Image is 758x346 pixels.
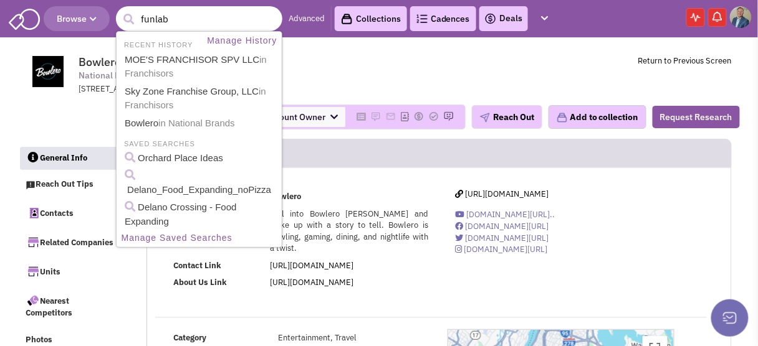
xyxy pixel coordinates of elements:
[557,112,568,123] img: icon-collection-lavender.png
[341,13,353,25] img: icon-collection-lavender-black.svg
[19,258,120,284] a: Units
[270,191,301,202] b: Bowlero
[118,136,281,149] li: SAVED SEARCHES
[386,111,396,121] img: Please add to your accounts
[549,105,646,129] button: Add to collection
[173,332,206,343] b: Category
[480,113,490,123] img: plane.png
[444,111,454,121] img: Please add to your accounts
[466,189,549,199] span: [URL][DOMAIN_NAME]
[276,329,431,346] td: Entertainment, Travel
[429,111,439,121] img: Please add to your accounts
[456,233,549,243] a: [DOMAIN_NAME][URL]
[118,230,281,246] a: Manage Saved Searches
[456,189,549,199] a: [URL][DOMAIN_NAME]
[289,13,325,25] a: Advanced
[638,55,732,66] a: Return to Previous Screen
[270,260,353,271] a: [URL][DOMAIN_NAME]
[19,229,120,255] a: Related Companies
[79,83,404,95] div: [STREET_ADDRESS][US_STATE]
[173,277,227,288] b: About Us Link
[257,107,345,127] span: Account Owner
[116,6,282,31] input: Search
[158,118,235,128] span: in National Brands
[730,6,752,28] img: Brian Merz
[270,208,428,254] span: Roll into Bowlero [PERSON_NAME] and wake up with a story to tell. Bowlero is bowling, gaming, din...
[121,115,280,132] a: Bowleroin National Brands
[456,209,555,220] a: [DOMAIN_NAME][URL]..
[121,199,280,230] a: Delano Crossing - Food Expanding
[414,111,424,121] img: Please add to your accounts
[371,111,381,121] img: Please add to your accounts
[26,56,70,87] img: www.bowlero.com
[456,244,548,255] a: [DOMAIN_NAME][URL]
[19,173,120,197] a: Reach Out Tips
[121,150,280,167] a: Orchard Place Ideas
[335,6,407,31] a: Collections
[204,33,281,49] a: Manage History
[410,6,476,31] a: Cadences
[466,221,549,231] span: [DOMAIN_NAME][URL]
[484,11,523,26] a: Deals
[121,52,280,82] a: MOE'S FRANCHISOR SPV LLCin Franchisors
[270,277,353,288] a: [URL][DOMAIN_NAME]
[472,105,542,129] button: Reach Out
[121,83,280,114] a: Sky Zone Franchise Group, LLCin Franchisors
[466,233,549,243] span: [DOMAIN_NAME][URL]
[653,106,740,128] button: Request Research
[484,11,497,26] img: icon-deals.svg
[118,37,196,50] li: RECENT HISTORY
[467,209,555,220] span: [DOMAIN_NAME][URL]..
[20,147,121,171] a: General Info
[79,69,138,82] span: National Brand
[173,260,221,271] b: Contact Link
[121,167,280,198] a: Delano_Food_Expanding_noPizza
[57,13,97,24] span: Browse
[44,6,110,31] button: Browse
[79,55,121,69] span: Bowlero
[19,288,120,325] a: Nearest Competitors
[464,244,548,255] span: [DOMAIN_NAME][URL]
[416,14,428,23] img: Cadences_logo.png
[9,6,40,30] img: SmartAdmin
[19,200,120,226] a: Contacts
[456,221,549,231] a: [DOMAIN_NAME][URL]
